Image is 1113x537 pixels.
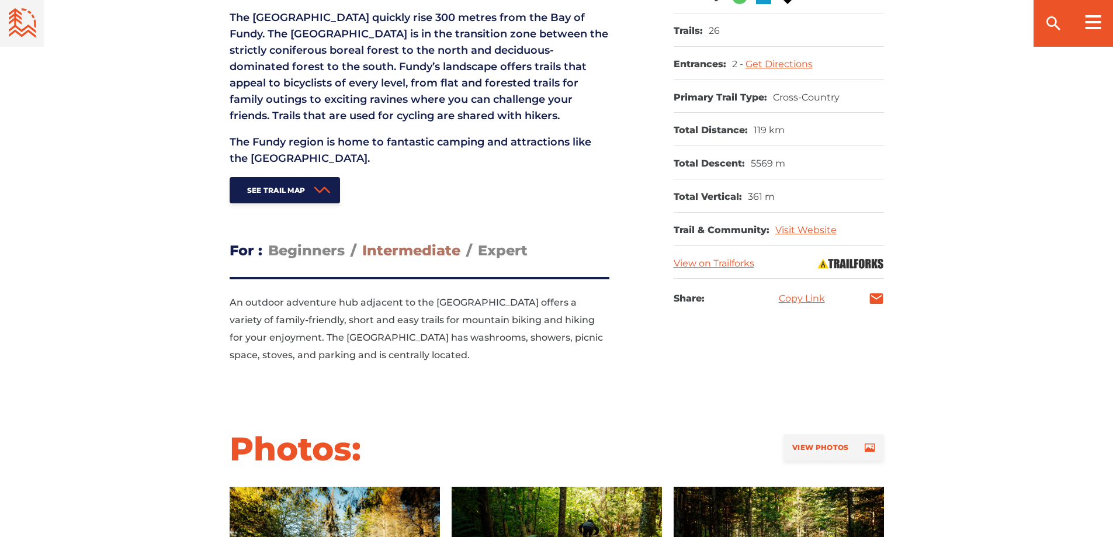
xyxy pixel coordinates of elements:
a: Visit Website [775,224,837,235]
dd: 361 m [748,191,775,203]
dt: Total Distance: [674,124,748,137]
img: Trailforks [817,258,884,269]
dd: Cross-Country [773,92,840,104]
h3: For [230,238,262,263]
ion-icon: search [1044,14,1063,33]
span: 2 [732,58,746,70]
p: The Fundy region is home to fantastic camping and attractions like the [GEOGRAPHIC_DATA]. [230,134,609,167]
a: View Photos [783,434,883,460]
span: Beginners [268,242,345,259]
dd: 5569 m [751,158,785,170]
a: View on Trailforks [674,258,754,269]
dd: 119 km [754,124,785,137]
a: Get Directions [746,58,813,70]
a: Copy Link [779,294,825,303]
a: mail [869,291,884,306]
span: The [GEOGRAPHIC_DATA] quickly rise 300 metres from the Bay of Fundy. The [GEOGRAPHIC_DATA] is in ... [230,11,608,122]
span: View Photos [792,443,848,452]
dt: Trails: [674,25,703,37]
dt: Entrances: [674,58,726,71]
span: See Trail Map [247,186,306,195]
dt: Total Descent: [674,158,745,170]
dt: Trail & Community: [674,224,769,237]
dd: 26 [709,25,720,37]
h2: Photos: [230,428,361,469]
h3: Share: [674,290,705,307]
a: See Trail Map [230,177,341,203]
span: An outdoor adventure hub adjacent to the [GEOGRAPHIC_DATA] offers a variety of family-friendly, s... [230,297,603,361]
dt: Primary Trail Type: [674,92,767,104]
dt: Total Vertical: [674,191,742,203]
span: Intermediate [362,242,460,259]
span: Expert [478,242,528,259]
